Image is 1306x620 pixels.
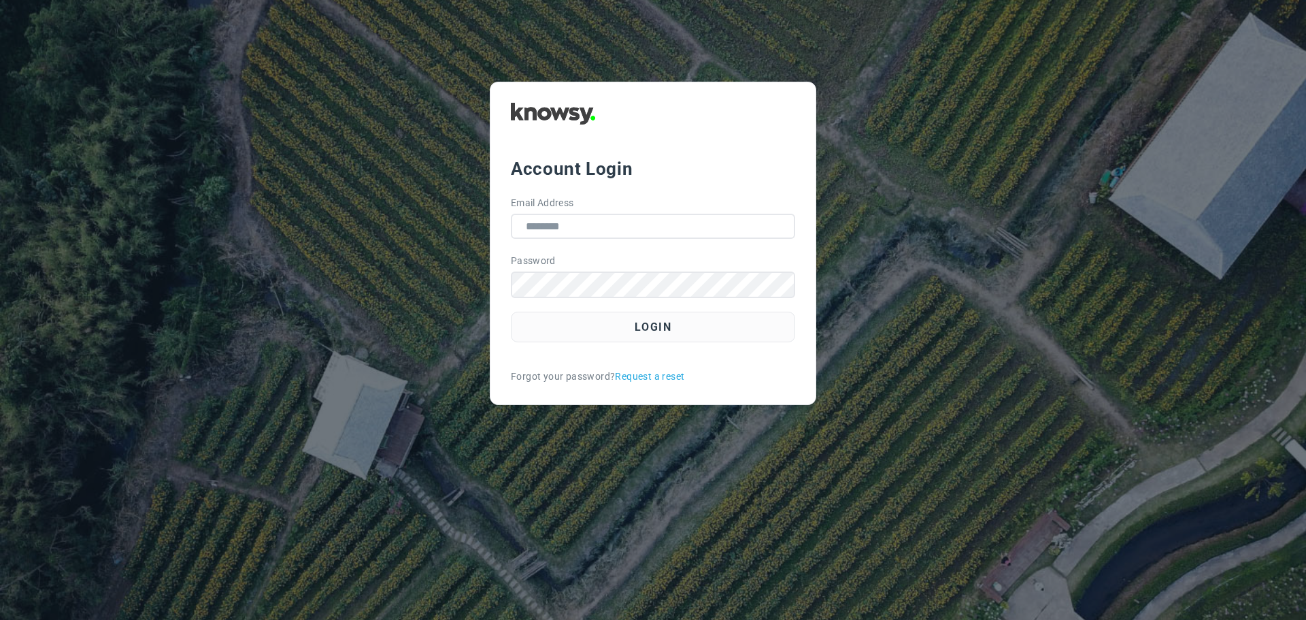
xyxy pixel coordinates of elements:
[511,254,556,268] label: Password
[511,312,795,342] button: Login
[511,157,795,181] div: Account Login
[615,370,684,384] a: Request a reset
[511,196,574,210] label: Email Address
[511,370,795,384] div: Forgot your password?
